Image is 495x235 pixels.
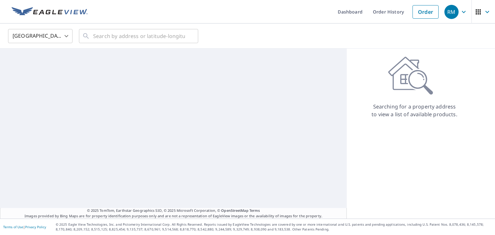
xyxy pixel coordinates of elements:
p: | [3,225,46,229]
div: RM [444,5,459,19]
span: © 2025 TomTom, Earthstar Geographics SIO, © 2025 Microsoft Corporation, © [87,208,260,213]
img: EV Logo [12,7,88,17]
a: OpenStreetMap [221,208,248,213]
a: Privacy Policy [25,225,46,229]
input: Search by address or latitude-longitude [93,27,185,45]
p: © 2025 Eagle View Technologies, Inc. and Pictometry International Corp. All Rights Reserved. Repo... [56,222,492,232]
div: [GEOGRAPHIC_DATA] [8,27,73,45]
a: Terms [249,208,260,213]
a: Order [412,5,439,19]
p: Searching for a property address to view a list of available products. [371,103,458,118]
a: Terms of Use [3,225,23,229]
